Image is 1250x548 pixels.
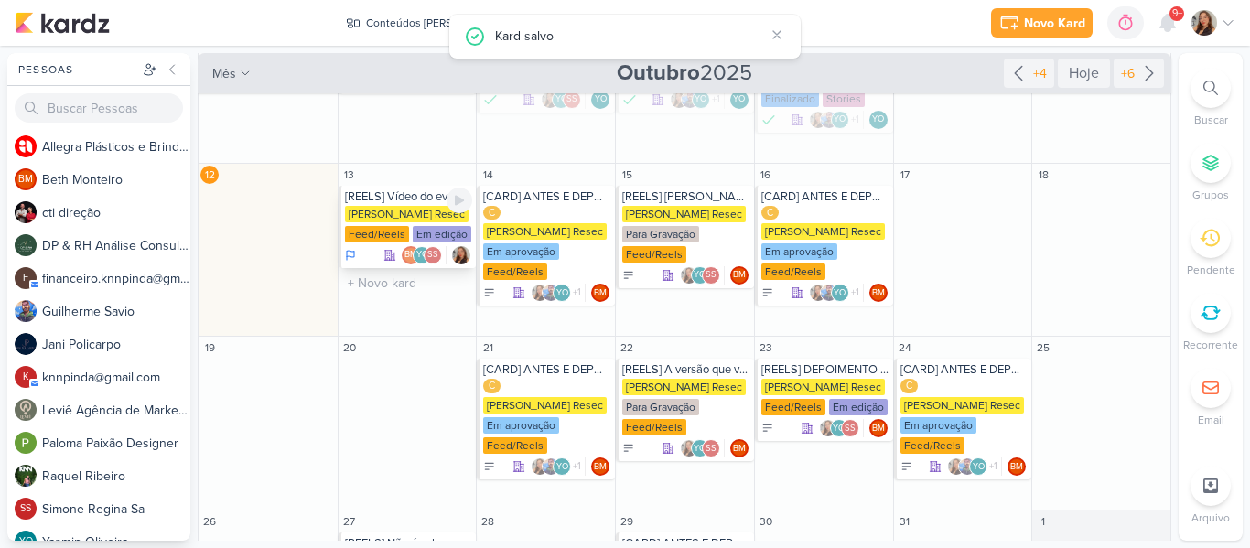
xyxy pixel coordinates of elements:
[15,93,183,123] input: Buscar Pessoas
[15,366,37,388] div: knnpinda@gmail.com
[809,111,864,129] div: Colaboradores: Franciluce Carvalho, Guilherme Savio, Yasmin Oliveira, Simone Regina Sa
[556,289,568,298] p: YO
[947,457,1002,476] div: Colaboradores: Franciluce Carvalho, Guilherme Savio, Yasmin Oliveira, Simone Regina Sa
[483,223,607,240] div: [PERSON_NAME] Resec
[556,463,568,472] p: YO
[553,284,571,302] div: Yasmin Oliveira
[345,189,473,204] div: [REELS] Vídeo do evento que a Simone mandoi com foco no lançamento
[483,243,559,260] div: Em aprovação
[20,504,31,514] p: SS
[1194,112,1228,128] p: Buscar
[340,166,359,184] div: 13
[42,236,190,255] div: D P & R H A n á l i s e C o n s u l t i v a
[1172,6,1182,21] span: 9+
[531,284,586,302] div: Colaboradores: Franciluce Carvalho, Guilherme Savio, Yasmin Oliveira, Simone Regina Sa
[595,95,607,104] p: YO
[566,95,577,104] p: SS
[1192,187,1229,203] p: Grupos
[618,512,636,531] div: 29
[841,419,859,437] div: Simone Regina Sa
[591,91,609,109] div: Yasmin Oliveira
[969,457,987,476] div: Yasmin Oliveira
[552,91,570,109] div: Yasmin Oliveira
[591,91,609,109] div: Responsável: Yasmin Oliveira
[15,61,139,78] div: Pessoas
[345,206,469,222] div: [PERSON_NAME] Resec
[541,91,586,109] div: Colaboradores: Franciluce Carvalho, Yasmin Oliveira, Simone Regina Sa
[869,419,888,437] div: Beth Monteiro
[42,170,190,189] div: B e t h M o n t e i r o
[200,512,219,531] div: 26
[833,424,845,434] p: YO
[706,271,717,280] p: SS
[900,417,976,434] div: Em aprovação
[761,362,889,377] div: [REELS] DEPOIMENTO DE CLIENTE
[1034,512,1052,531] div: 1
[212,64,236,83] span: mês
[1008,457,1026,476] div: Responsável: Beth Monteiro
[427,251,438,260] p: SS
[973,463,985,472] p: YO
[733,95,745,104] p: YO
[900,437,964,454] div: Feed/Reels
[15,498,37,520] div: Simone Regina Sa
[495,26,764,46] div: Kard salvo
[680,439,725,457] div: Colaboradores: Franciluce Carvalho, Yasmin Oliveira, Simone Regina Sa
[845,424,856,434] p: SS
[622,246,686,263] div: Feed/Reels
[757,166,775,184] div: 16
[1191,510,1230,526] p: Arquivo
[900,460,913,473] div: A Fazer
[869,284,888,302] div: Beth Monteiro
[823,91,865,107] div: Stories
[820,111,838,129] img: Guilherme Savio
[483,286,496,299] div: A Fazer
[452,246,470,264] img: Franciluce Carvalho
[761,399,825,415] div: Feed/Reels
[402,246,420,264] div: Beth Monteiro
[706,445,717,454] p: SS
[15,168,37,190] div: Beth Monteiro
[15,432,37,454] img: Paloma Paixão Designer
[591,457,609,476] div: Responsável: Beth Monteiro
[340,512,359,531] div: 27
[15,300,37,322] img: Guilherme Savio
[730,91,749,109] div: Responsável: Yasmin Oliveira
[695,95,706,104] p: YO
[594,463,607,472] p: BM
[571,285,581,300] span: +1
[809,111,827,129] img: Franciluce Carvalho
[531,457,549,476] img: Franciluce Carvalho
[622,399,699,415] div: Para Gravação
[416,251,428,260] p: YO
[991,8,1093,38] button: Novo Kard
[869,111,888,129] div: Responsável: Yasmin Oliveira
[15,234,37,256] img: DP & RH Análise Consultiva
[571,459,581,474] span: +1
[23,274,28,284] p: f
[694,445,706,454] p: YO
[1179,68,1243,128] li: Ctrl + F
[831,111,849,129] div: Yasmin Oliveira
[622,189,750,204] div: [REELS] Eu também pensava que não conseguia
[809,284,864,302] div: Colaboradores: Franciluce Carvalho, Guilherme Savio, Yasmin Oliveira, Simone Regina Sa
[622,269,635,282] div: A Fazer
[761,189,889,204] div: [CARD] ANTES E DEPOIS
[761,111,776,129] div: Finalizado
[710,92,720,107] span: +1
[345,226,409,242] div: Feed/Reels
[483,379,501,393] div: C
[342,272,473,295] input: + Novo kard
[15,267,37,289] div: financeiro.knnpinda@gmail.com
[834,289,846,298] p: YO
[761,223,885,240] div: [PERSON_NAME] Resec
[483,189,611,204] div: [CARD] ANTES E DEPOIS
[15,12,110,34] img: kardz.app
[483,460,496,473] div: A Fazer
[42,401,190,420] div: L e v i ê A g ê n c i a d e M a r k e t i n g D i g i t a l
[958,457,976,476] img: Guilherme Savio
[757,338,775,357] div: 23
[869,284,888,302] div: Responsável: Beth Monteiro
[617,59,700,86] strong: Outubro
[1024,14,1085,33] div: Novo Kard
